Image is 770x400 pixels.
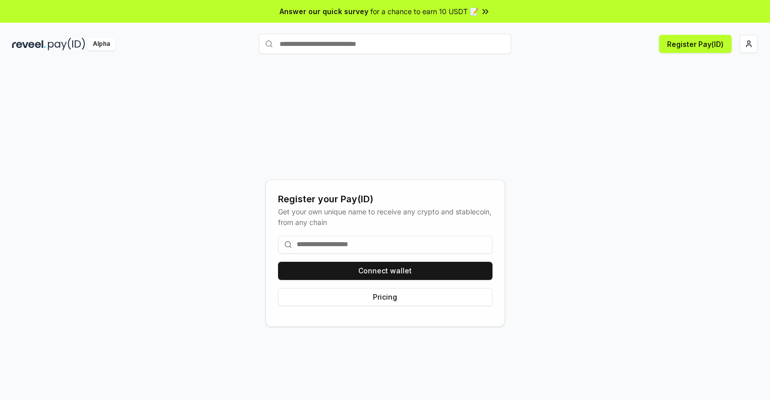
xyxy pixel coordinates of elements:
button: Pricing [278,288,492,306]
img: pay_id [48,38,85,50]
span: for a chance to earn 10 USDT 📝 [370,6,478,17]
div: Register your Pay(ID) [278,192,492,206]
img: reveel_dark [12,38,46,50]
button: Register Pay(ID) [659,35,732,53]
span: Answer our quick survey [280,6,368,17]
div: Get your own unique name to receive any crypto and stablecoin, from any chain [278,206,492,227]
div: Alpha [87,38,116,50]
button: Connect wallet [278,262,492,280]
